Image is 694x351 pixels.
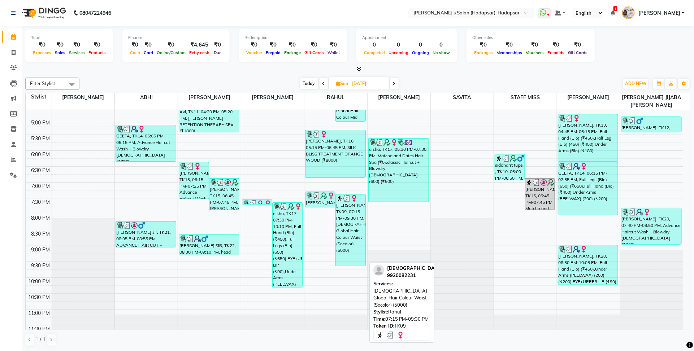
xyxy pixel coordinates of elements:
[31,35,108,41] div: Total
[373,323,430,330] div: TK09
[128,50,142,55] span: Cash
[27,294,52,301] div: 10:30 PM
[87,41,108,49] div: ₹0
[431,50,452,55] span: No show
[410,50,431,55] span: Ongoing
[373,308,430,316] div: Rahul
[187,41,211,49] div: ₹4,645
[142,50,155,55] span: Card
[373,316,385,322] span: Time:
[30,230,52,238] div: 8:30 PM
[621,208,681,244] div: [PERSON_NAME], TK20, 07:40 PM-08:50 PM, Advance Haircut Wash + Blowdry [DEMOGRAPHIC_DATA] (₹750)
[30,183,52,190] div: 7:00 PM
[546,50,566,55] span: Prepaids
[373,316,430,323] div: 07:15 PM-09:30 PM
[115,93,178,102] span: ABHI
[128,35,224,41] div: Finance
[305,130,365,177] div: [PERSON_NAME], TK16, 05:15 PM-06:45 PM, SILK BLISS TREATMENT ORANGE WOOD (₹8000)
[179,101,239,132] div: Avi, TK11, 04:20 PM-05:20 PM, [PERSON_NAME] RETENTION THERAPY SPA (₹1800)
[373,288,427,308] span: [DEMOGRAPHIC_DATA] Global Hair Colour Waist (Socolor) (5000)
[611,10,615,16] a: 1
[35,336,45,343] span: 1 / 1
[373,309,388,315] span: Stylist:
[326,50,342,55] span: Wallet
[305,192,335,207] div: [PERSON_NAME] anasana, TK19, 07:10 PM-07:40 PM, HIGH LIGHTS PER STRIP ([DEMOGRAPHIC_DATA]) (300) ...
[241,93,304,102] span: [PERSON_NAME]
[30,80,55,86] span: Filter Stylist
[179,235,239,255] div: [PERSON_NAME] SIR, TK22, 08:30 PM-09:10 PM, head shave OR trimming (₹350),CLEAN SHAVE (180) (₹180)
[30,246,52,254] div: 9:00 PM
[431,93,494,102] span: SAVITA
[546,41,566,49] div: ₹0
[387,265,442,271] span: [DEMOGRAPHIC_DATA]
[303,41,326,49] div: ₹0
[244,35,342,41] div: Redemption
[558,114,618,161] div: [PERSON_NAME], TK13, 04:45 PM-06:15 PM, Full Hand (Bio) (₹450),Half Leg (Bio) (450) (₹450),Under ...
[264,41,282,49] div: ₹0
[350,78,386,89] input: 2025-08-31
[67,50,87,55] span: Services
[558,162,618,215] div: GEETA, TK14, 06:15 PM-07:55 PM, Full Legs (Bio) (650) (₹650),Full Hand (Bio) (₹450),Under Arms (P...
[31,41,53,49] div: ₹0
[566,50,589,55] span: Gift Cards
[566,41,589,49] div: ₹0
[472,35,589,41] div: Other sales
[472,41,495,49] div: ₹0
[373,281,393,286] span: Services:
[373,323,394,329] span: Token ID:
[300,78,318,89] span: Today
[495,41,524,49] div: ₹0
[273,203,302,287] div: aisha, TK17, 07:30 PM-10:10 PM, Full Hand (Bio) (₹450),Full Legs (Bio) (650) (₹650),EYE+UPPER LIP...
[31,50,53,55] span: Expenses
[27,310,52,317] div: 11:00 PM
[116,125,176,161] div: GEETA, TK14, 05:05 PM-06:15 PM, Advance Haircut Wash + Blowdry [DEMOGRAPHIC_DATA] (₹750)
[621,117,681,132] div: [PERSON_NAME], TK12, 04:50 PM-05:20 PM, Classic Hair Cut (₹350)
[116,221,176,247] div: [PERSON_NAME] sir, TK21, 08:05 PM-08:55 PM, ADVANCE HAIR CUT +[PERSON_NAME] STYLE (₹650)
[326,41,342,49] div: ₹0
[495,50,524,55] span: Memberships
[336,194,365,266] div: [PERSON_NAME], TK09, 07:15 PM-09:30 PM, [DEMOGRAPHIC_DATA] Global Hair Colour Waist (Socolor) (5000)
[362,35,452,41] div: Appointment
[622,6,635,19] img: PAVAN
[472,50,495,55] span: Packages
[494,93,557,102] span: STAFF MISS
[410,41,431,49] div: 0
[525,179,555,210] div: [PERSON_NAME], TK15, 06:45 PM-07:45 PM, Matcha and Dates Hair Spa
[244,41,264,49] div: ₹0
[524,41,546,49] div: ₹0
[18,3,68,23] img: logo
[87,50,108,55] span: Products
[304,93,367,102] span: RAHUL
[53,41,67,49] div: ₹0
[209,179,239,210] div: [PERSON_NAME], TK15, 06:45 PM-07:45 PM, [PERSON_NAME] RETENTION THERAPY SPA
[362,41,387,49] div: 0
[128,41,142,49] div: ₹0
[524,50,546,55] span: Vouchers
[30,151,52,158] div: 6:00 PM
[431,41,452,49] div: 0
[211,41,224,49] div: ₹0
[30,135,52,142] div: 5:30 PM
[369,139,429,202] div: aisha, TK17, 05:30 PM-07:30 PM, Matcha and Dates Hair Spa (₹0),classic Haircut + Blowdry [DEMOGRA...
[26,93,52,101] div: Stylist
[282,50,303,55] span: Package
[27,325,52,333] div: 11:30 PM
[623,79,648,89] button: ADD NEW
[67,41,87,49] div: ₹0
[30,119,52,127] div: 5:00 PM
[187,50,211,55] span: Petty cash
[387,41,410,49] div: 0
[638,9,680,17] span: [PERSON_NAME]
[242,200,272,204] div: [PERSON_NAME], TK18, 07:25 PM-07:35 PM, THREADI EYE BROW (50) (₹50)
[557,93,620,102] span: [PERSON_NAME]
[30,198,52,206] div: 7:30 PM
[30,167,52,174] div: 6:30 PM
[368,93,430,102] span: [PERSON_NAME]
[373,265,384,276] img: profile
[282,41,303,49] div: ₹0
[362,50,387,55] span: Completed
[52,93,115,102] span: [PERSON_NAME]
[53,50,67,55] span: Sales
[155,41,187,49] div: ₹0
[27,278,52,285] div: 10:00 PM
